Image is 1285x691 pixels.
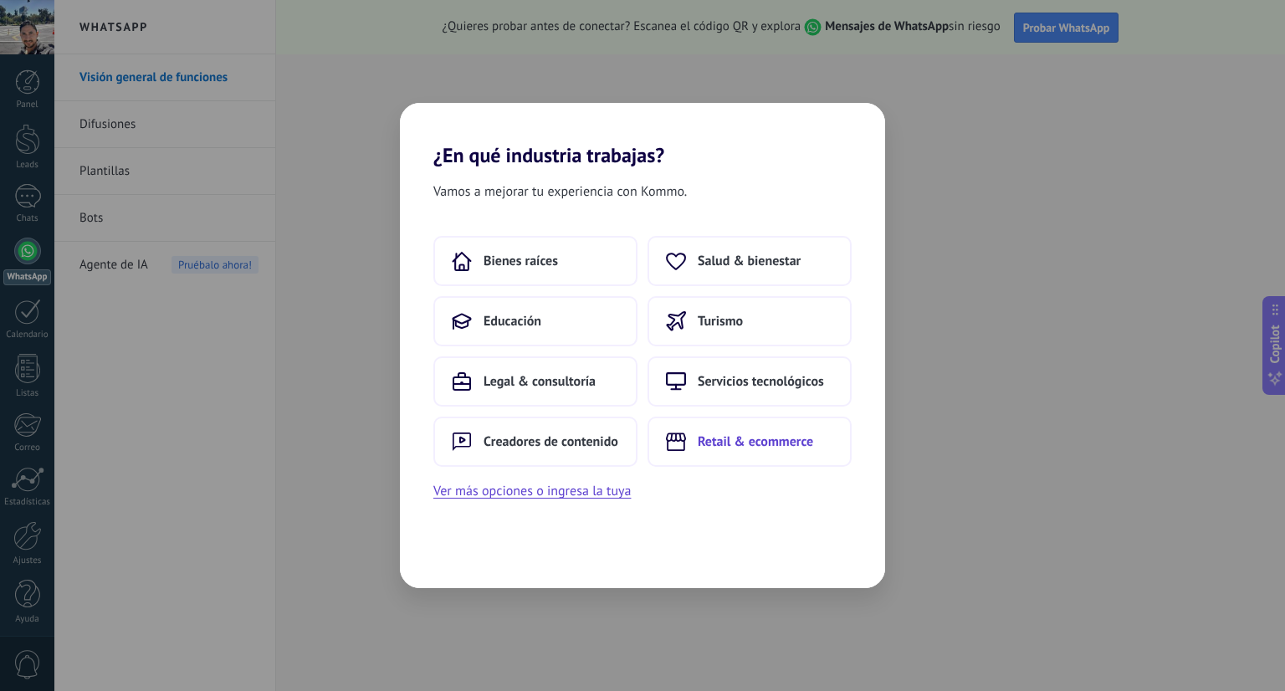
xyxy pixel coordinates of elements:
button: Legal & consultoría [433,356,637,407]
span: Bienes raíces [484,253,558,269]
span: Turismo [698,313,743,330]
button: Educación [433,296,637,346]
button: Turismo [648,296,852,346]
span: Creadores de contenido [484,433,618,450]
button: Creadores de contenido [433,417,637,467]
span: Servicios tecnológicos [698,373,824,390]
span: Educación [484,313,541,330]
button: Salud & bienestar [648,236,852,286]
h2: ¿En qué industria trabajas? [400,103,885,167]
button: Retail & ecommerce [648,417,852,467]
button: Ver más opciones o ingresa la tuya [433,480,631,502]
span: Legal & consultoría [484,373,596,390]
button: Bienes raíces [433,236,637,286]
button: Servicios tecnológicos [648,356,852,407]
span: Vamos a mejorar tu experiencia con Kommo. [433,181,687,202]
span: Salud & bienestar [698,253,801,269]
span: Retail & ecommerce [698,433,813,450]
